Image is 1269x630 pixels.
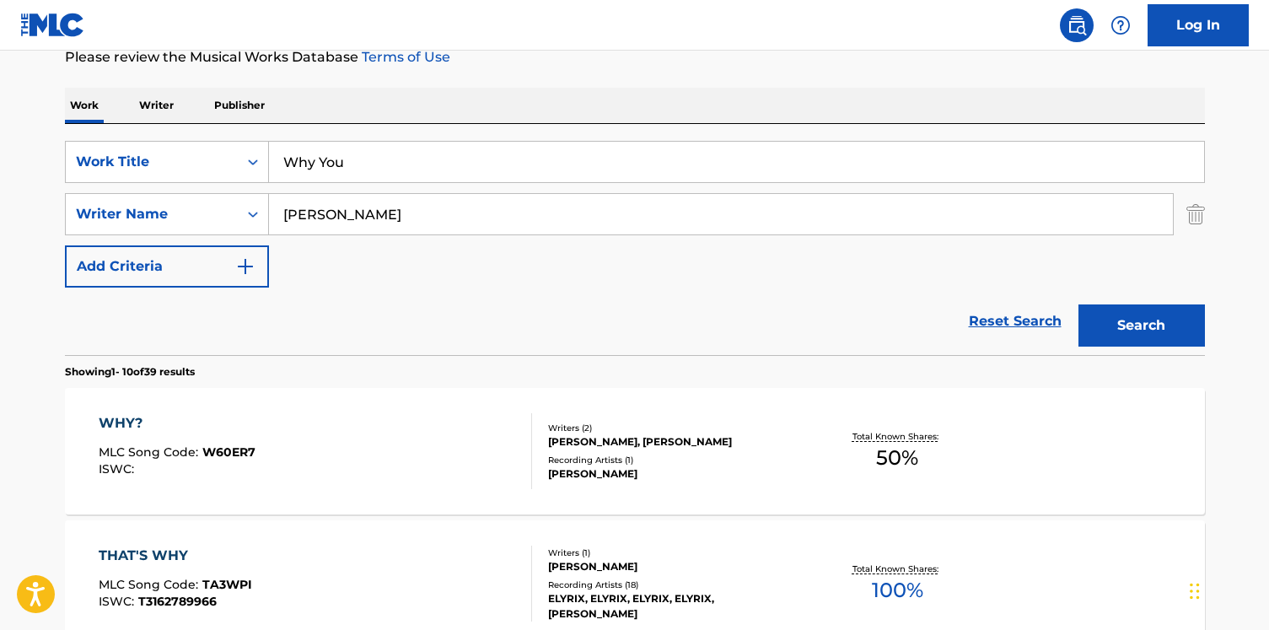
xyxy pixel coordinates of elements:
[548,422,803,434] div: Writers ( 2 )
[65,364,195,380] p: Showing 1 - 10 of 39 results
[1067,15,1087,35] img: search
[1185,549,1269,630] iframe: Chat Widget
[99,546,252,566] div: THAT'S WHY
[1060,8,1094,42] a: Public Search
[548,454,803,466] div: Recording Artists ( 1 )
[202,444,255,460] span: W60ER7
[65,388,1205,514] a: WHY?MLC Song Code:W60ER7ISWC:Writers (2)[PERSON_NAME], [PERSON_NAME]Recording Artists (1)[PERSON_...
[20,13,85,37] img: MLC Logo
[548,434,803,450] div: [PERSON_NAME], [PERSON_NAME]
[1078,304,1205,347] button: Search
[99,413,255,433] div: WHY?
[99,577,202,592] span: MLC Song Code :
[65,47,1205,67] p: Please review the Musical Works Database
[358,49,450,65] a: Terms of Use
[876,443,918,473] span: 50 %
[1190,566,1200,617] div: Trascina
[76,204,228,224] div: Writer Name
[99,444,202,460] span: MLC Song Code :
[99,461,138,477] span: ISWC :
[852,430,943,443] p: Total Known Shares:
[99,594,138,609] span: ISWC :
[1104,8,1137,42] div: Help
[65,88,104,123] p: Work
[852,563,943,575] p: Total Known Shares:
[76,152,228,172] div: Work Title
[548,466,803,482] div: [PERSON_NAME]
[65,245,269,288] button: Add Criteria
[1186,193,1205,235] img: Delete Criterion
[548,559,803,574] div: [PERSON_NAME]
[548,547,803,559] div: Writers ( 1 )
[1185,549,1269,630] div: Widget chat
[960,303,1070,340] a: Reset Search
[872,575,923,606] span: 100 %
[138,594,217,609] span: T3162789966
[235,256,255,277] img: 9d2ae6d4665cec9f34b9.svg
[202,577,252,592] span: TA3WPI
[548,591,803,622] div: ELYRIX, ELYRIX, ELYRIX, ELYRIX, [PERSON_NAME]
[1110,15,1131,35] img: help
[134,88,179,123] p: Writer
[1148,4,1249,46] a: Log In
[209,88,270,123] p: Publisher
[548,579,803,591] div: Recording Artists ( 18 )
[65,141,1205,355] form: Search Form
